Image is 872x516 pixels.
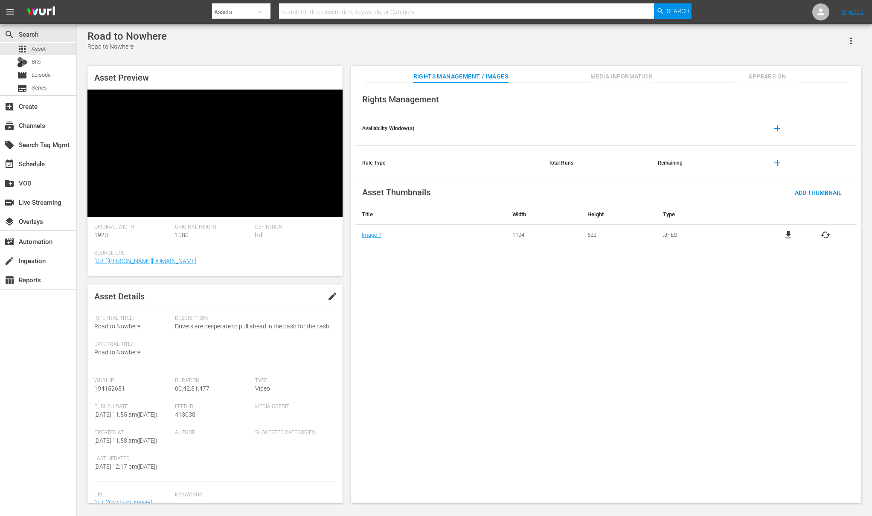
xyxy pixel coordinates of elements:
[581,204,656,225] th: Height
[94,429,171,436] span: Created At
[4,275,15,285] span: Reports
[94,291,145,301] span: Asset Details
[255,232,262,238] span: hd
[32,71,51,79] span: Episode
[735,71,799,82] span: Appears On
[255,377,331,384] span: Type
[413,71,508,82] span: Rights Management / Images
[657,225,757,245] td: .JPEG
[362,232,381,238] a: Image 1
[175,322,331,331] span: Drivers are desperate to pull ahead in the dash for the cash.
[355,146,542,180] th: Rule Type
[506,204,581,225] th: Width
[175,403,251,410] span: Feed ID
[94,499,152,506] a: [URL][DOMAIN_NAME]
[94,250,331,257] span: Source Url
[94,385,125,392] span: 194152651
[94,492,171,499] span: Url
[94,349,140,356] span: Road to Nowhere
[94,315,171,322] span: Internal Title:
[94,403,171,410] span: Publish Date
[175,429,251,436] span: Author
[175,385,209,392] span: 00:42:51.477
[4,197,15,208] span: Live Streaming
[842,9,864,15] a: Sign Out
[788,189,849,196] span: Add Thumbnail
[4,256,15,266] span: Ingestion
[175,315,331,322] span: Description:
[654,3,692,19] button: Search
[20,2,61,22] img: ans4CAIJ8jUAAAAAAAAAAAAAAAAAAAAAAAAgQb4GAAAAAAAAAAAAAAAAAAAAAAAAJMjXAAAAAAAAAAAAAAAAAAAAAAAAgAT5G...
[362,94,439,104] span: Rights Management
[4,159,15,169] span: Schedule
[255,429,331,436] span: Suggested Categories
[651,146,760,180] th: Remaining
[94,258,196,264] a: [URL][PERSON_NAME][DOMAIN_NAME]
[506,225,581,245] td: 1104
[94,72,149,83] span: Asset Preview
[783,230,794,240] a: file_download
[94,224,171,231] span: Original Width
[4,121,15,131] span: Channels
[87,30,167,42] div: Road to Nowhere
[94,323,140,330] span: Road to Nowhere
[17,44,27,54] span: Asset
[5,7,15,17] span: menu
[94,455,171,462] span: Last Updated
[355,111,542,146] th: Availability Window(s)
[581,225,656,245] td: 622
[772,123,782,133] span: add
[788,185,849,200] button: Add Thumbnail
[542,146,651,180] th: Total Runs
[175,492,331,499] span: Keywords
[175,224,251,231] span: Original Height
[175,232,189,238] span: 1080
[175,411,195,418] span: 413038
[327,291,337,301] span: edit
[17,70,27,80] span: Episode
[32,58,41,66] span: Bits
[4,101,15,112] span: Create
[820,230,831,240] button: cached
[590,71,654,82] span: Media Information
[94,437,157,444] span: [DATE] 11:58 am ( [DATE] )
[767,153,788,173] button: add
[32,45,46,53] span: Asset
[355,204,506,225] th: Title
[772,158,782,168] span: add
[17,83,27,93] span: Series
[175,377,251,384] span: Duration
[4,29,15,40] span: Search
[362,187,430,197] span: Asset Thumbnails
[657,204,757,225] th: Type
[17,57,27,67] div: Bits
[767,118,788,139] button: add
[94,411,157,418] span: [DATE] 11:55 am ( [DATE] )
[94,341,171,348] span: External Title:
[255,224,331,231] span: Definition
[94,232,108,238] span: 1920
[255,403,331,410] span: Media Credit
[4,217,15,227] span: Overlays
[87,42,167,51] div: Road to Nowhere
[4,237,15,247] span: Automation
[94,377,171,384] span: Wurl Id
[32,84,47,92] span: Series
[255,385,270,392] span: Video
[4,178,15,188] span: VOD
[667,3,689,19] span: Search
[322,286,343,307] button: edit
[94,463,157,470] span: [DATE] 12:17 pm ( [DATE] )
[4,140,15,150] span: Search Tag Mgmt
